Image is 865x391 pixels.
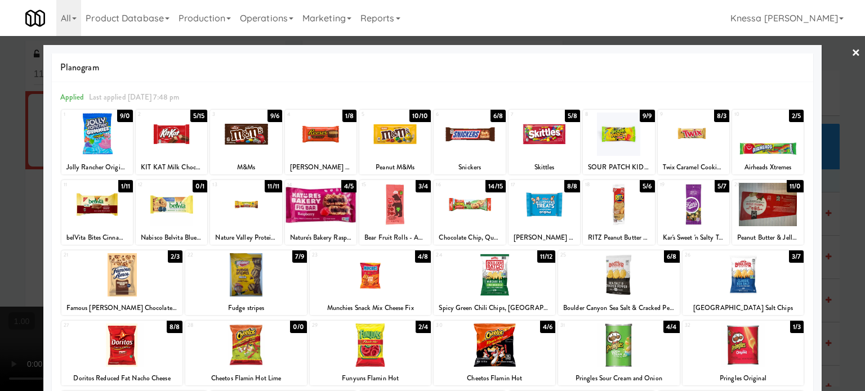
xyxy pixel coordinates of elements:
[434,110,505,174] div: 66/8Snickers
[715,180,729,192] div: 5/7
[734,110,768,119] div: 10
[558,371,680,385] div: Pringles Sour Cream and Onion
[436,321,494,330] div: 30
[734,160,802,174] div: Airheads Xtremes
[732,110,804,174] div: 102/5Airheads Xtremes
[287,110,321,119] div: 4
[787,180,804,192] div: 11/0
[537,250,556,263] div: 11/12
[511,180,545,190] div: 17
[287,231,355,245] div: Nature's Bakery Raspberry Fig Bar
[509,231,580,245] div: [PERSON_NAME] [PERSON_NAME] Krispies Treats
[416,180,431,192] div: 3/4
[436,250,494,260] div: 24
[683,301,804,315] div: [GEOGRAPHIC_DATA] Salt Chips
[61,371,183,385] div: Doritos Reduced Fat Nacho Cheese
[684,371,802,385] div: Pringles Original
[660,180,694,190] div: 19
[359,231,431,245] div: Bear Fruit Rolls - Apple-Pear Strawberry
[684,301,802,315] div: [GEOGRAPHIC_DATA] Salt Chips
[61,231,133,245] div: belVita Bites Cinnamon Brown Sugar Breakfast Biscuits
[434,321,555,385] div: 304/6Cheetos Flamin Hot
[435,160,503,174] div: Snickers
[185,250,307,315] div: 227/9Fudge stripes
[540,321,555,333] div: 4/6
[509,160,580,174] div: Skittles
[734,180,768,190] div: 20
[312,321,371,330] div: 29
[585,231,653,245] div: RITZ Peanut Butter Sandwich Crackers
[583,160,654,174] div: SOUR PATCH KIDS Soft & Chewy Candy
[565,110,580,122] div: 5/8
[659,160,728,174] div: Twix Caramel Cookie Chocolate Candy Bars
[585,160,653,174] div: SOUR PATCH KIDS Soft & Chewy Candy
[210,180,282,245] div: 1311/11Nature Valley Protein Bar, Peanut Butter Dark Chocolate
[359,110,431,174] div: 510/10Peanut M&Ms
[168,250,182,263] div: 2/3
[60,92,84,102] span: Applied
[137,231,206,245] div: Nabisco Belvita Blueberry Breakfast Biscuits
[732,231,804,245] div: Peanut Butter & Jelly Wafer
[434,180,505,245] div: 1614/15Chocolate Chip, Quaker Chewy Granola Bar
[310,321,431,385] div: 292/4Funyuns Flamin Hot
[212,180,246,190] div: 13
[60,59,805,76] span: Planogram
[683,371,804,385] div: Pringles Original
[583,180,654,245] div: 185/6RITZ Peanut Butter Sandwich Crackers
[188,250,246,260] div: 22
[187,301,305,315] div: Fudge stripes
[64,321,122,330] div: 27
[685,321,743,330] div: 32
[64,110,97,119] div: 1
[359,160,431,174] div: Peanut M&Ms
[292,250,307,263] div: 7/9
[434,301,555,315] div: Spicy Green Chili Chips, [GEOGRAPHIC_DATA]
[510,160,578,174] div: Skittles
[732,160,804,174] div: Airheads Xtremes
[436,180,470,190] div: 16
[63,231,131,245] div: belVita Bites Cinnamon Brown Sugar Breakfast Biscuits
[287,160,355,174] div: [PERSON_NAME] Milk Chocolate
[63,371,181,385] div: Doritos Reduced Fat Nacho Cheese
[265,180,282,192] div: 11/11
[61,160,133,174] div: Jolly Rancher Original Gummies
[436,110,470,119] div: 6
[61,301,183,315] div: Famous [PERSON_NAME] Chocolate Chip Cookies
[640,110,654,122] div: 9/9
[285,180,356,245] div: 144/5Nature's Bakery Raspberry Fig Bar
[509,110,580,174] div: 75/8Skittles
[585,110,619,119] div: 8
[683,250,804,315] div: 263/7[GEOGRAPHIC_DATA] Salt Chips
[187,371,305,385] div: Cheetos Flamin Hot Lime
[732,180,804,245] div: 2011/0Peanut Butter & Jelly Wafer
[640,180,654,192] div: 5/6
[185,321,307,385] div: 280/0Cheetos Flamin Hot Lime
[789,110,804,122] div: 2/5
[435,231,503,245] div: Chocolate Chip, Quaker Chewy Granola Bar
[558,301,680,315] div: Boulder Canyon Sea Salt & Cracked Pepper Chips
[311,301,430,315] div: Munchies Snack Mix Cheese Fix
[61,250,183,315] div: 212/3Famous [PERSON_NAME] Chocolate Chip Cookies
[341,180,356,192] div: 4/5
[435,371,554,385] div: Cheetos Flamin Hot
[136,231,207,245] div: Nabisco Belvita Blueberry Breakfast Biscuits
[190,110,207,122] div: 5/15
[511,110,545,119] div: 7
[138,180,172,190] div: 12
[416,321,431,333] div: 2/4
[312,250,371,260] div: 23
[362,110,395,119] div: 5
[63,160,131,174] div: Jolly Rancher Original Gummies
[583,110,654,174] div: 89/9SOUR PATCH KIDS Soft & Chewy Candy
[660,110,694,119] div: 9
[509,180,580,245] div: 178/8[PERSON_NAME] [PERSON_NAME] Krispies Treats
[415,250,431,263] div: 4/8
[136,160,207,174] div: KIT KAT Milk Chocolate Wafer Candy
[659,231,728,245] div: Kar's Sweet 'n Salty Trail Mix
[560,321,619,330] div: 31
[310,301,431,315] div: Munchies Snack Mix Cheese Fix
[290,321,307,333] div: 0/0
[118,180,133,192] div: 1/11
[212,231,280,245] div: Nature Valley Protein Bar, Peanut Butter Dark Chocolate
[136,180,207,245] div: 120/1Nabisco Belvita Blueberry Breakfast Biscuits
